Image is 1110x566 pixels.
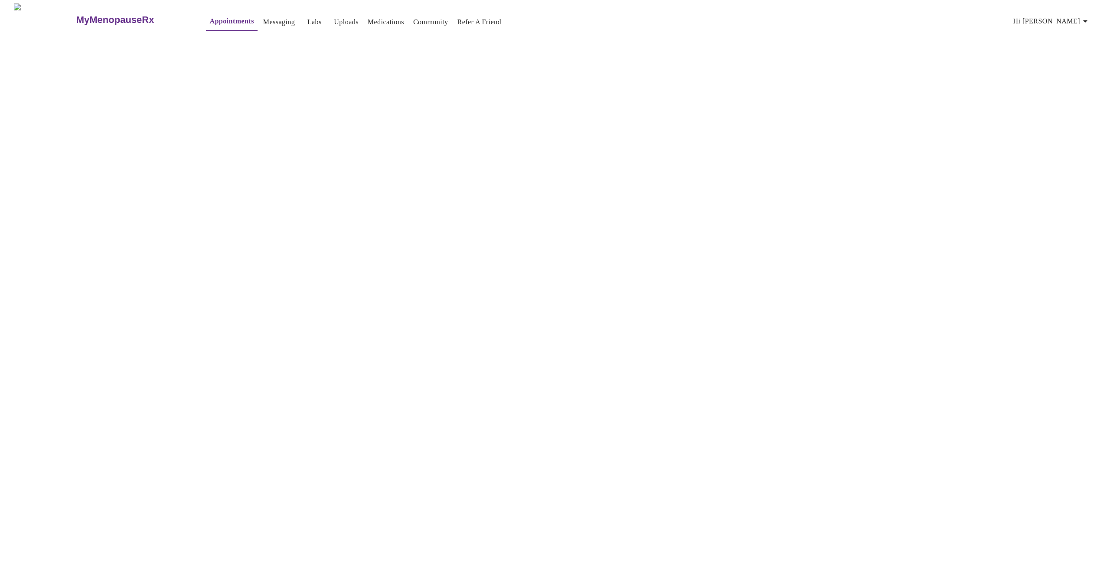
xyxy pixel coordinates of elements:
[334,16,359,28] a: Uploads
[209,15,254,27] a: Appointments
[368,16,404,28] a: Medications
[263,16,295,28] a: Messaging
[76,14,154,26] h3: MyMenopauseRx
[457,16,502,28] a: Refer a Friend
[330,13,362,31] button: Uploads
[300,13,328,31] button: Labs
[260,13,298,31] button: Messaging
[206,13,257,31] button: Appointments
[14,3,75,36] img: MyMenopauseRx Logo
[1013,15,1090,27] span: Hi [PERSON_NAME]
[410,13,452,31] button: Community
[75,5,189,35] a: MyMenopauseRx
[364,13,408,31] button: Medications
[1010,13,1094,30] button: Hi [PERSON_NAME]
[413,16,448,28] a: Community
[307,16,322,28] a: Labs
[454,13,505,31] button: Refer a Friend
